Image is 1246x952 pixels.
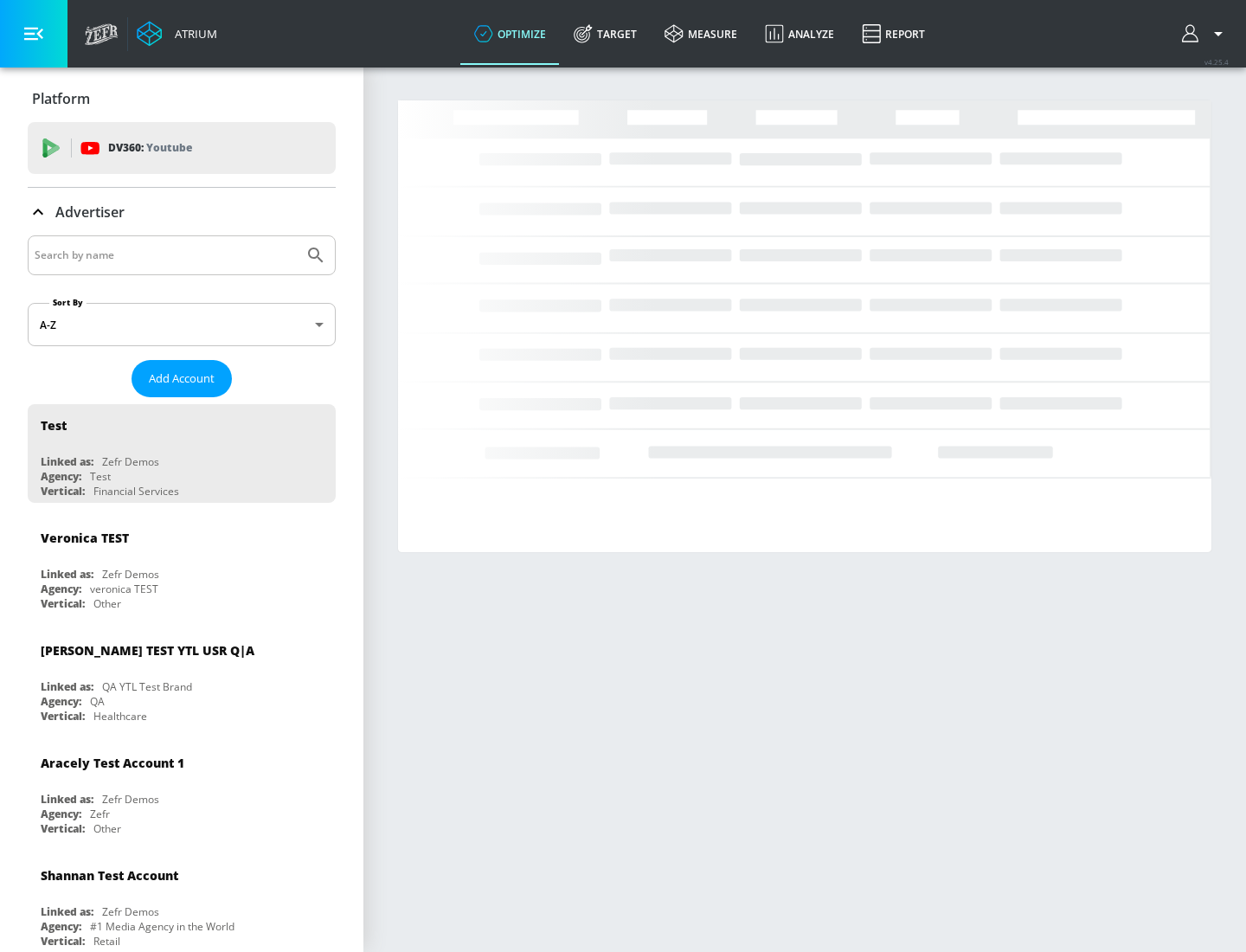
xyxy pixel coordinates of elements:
[41,934,85,949] div: Vertical:
[28,404,336,503] div: TestLinked as:Zefr DemosAgency:TestVertical:Financial Services
[102,792,159,807] div: Zefr Demos
[28,517,336,615] div: Veronica TESTLinked as:Zefr DemosAgency:veronica TESTVertical:Other
[848,3,939,65] a: Report
[41,694,81,709] div: Agency:
[28,742,336,840] div: Aracely Test Account 1Linked as:Zefr DemosAgency:ZefrVertical:Other
[168,26,217,42] div: Atrium
[1204,57,1229,67] span: v 4.25.4
[41,821,85,836] div: Vertical:
[41,530,129,546] div: Veronica TEST
[149,369,215,389] span: Add Account
[28,303,336,346] div: A-Z
[41,454,93,469] div: Linked as:
[102,454,159,469] div: Zefr Demos
[560,3,651,65] a: Target
[41,679,93,694] div: Linked as:
[28,629,336,728] div: [PERSON_NAME] TEST YTL USR Q|ALinked as:QA YTL Test BrandAgency:QAVertical:Healthcare
[41,919,81,934] div: Agency:
[108,138,192,158] p: DV360:
[55,203,125,222] p: Advertiser
[93,934,120,949] div: Retail
[35,244,297,267] input: Search by name
[28,122,336,174] div: DV360: Youtube
[90,694,105,709] div: QA
[102,567,159,582] div: Zefr Demos
[41,709,85,724] div: Vertical:
[41,484,85,499] div: Vertical:
[102,904,159,919] div: Zefr Demos
[49,297,87,308] label: Sort By
[90,919,234,934] div: #1 Media Agency in the World
[41,904,93,919] div: Linked as:
[93,596,121,611] div: Other
[90,807,110,821] div: Zefr
[93,484,179,499] div: Financial Services
[41,596,85,611] div: Vertical:
[41,867,178,884] div: Shannan Test Account
[28,74,336,123] div: Platform
[93,709,147,724] div: Healthcare
[90,469,111,484] div: Test
[41,417,67,434] div: Test
[28,188,336,236] div: Advertiser
[41,469,81,484] div: Agency:
[651,3,751,65] a: measure
[41,582,81,596] div: Agency:
[460,3,560,65] a: optimize
[93,821,121,836] div: Other
[41,567,93,582] div: Linked as:
[41,642,254,659] div: [PERSON_NAME] TEST YTL USR Q|A
[102,679,192,694] div: QA YTL Test Brand
[132,360,232,397] button: Add Account
[41,755,184,771] div: Aracely Test Account 1
[146,138,192,157] p: Youtube
[751,3,848,65] a: Analyze
[137,21,217,47] a: Atrium
[41,792,93,807] div: Linked as:
[41,807,81,821] div: Agency:
[90,582,158,596] div: veronica TEST
[32,89,90,108] p: Platform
